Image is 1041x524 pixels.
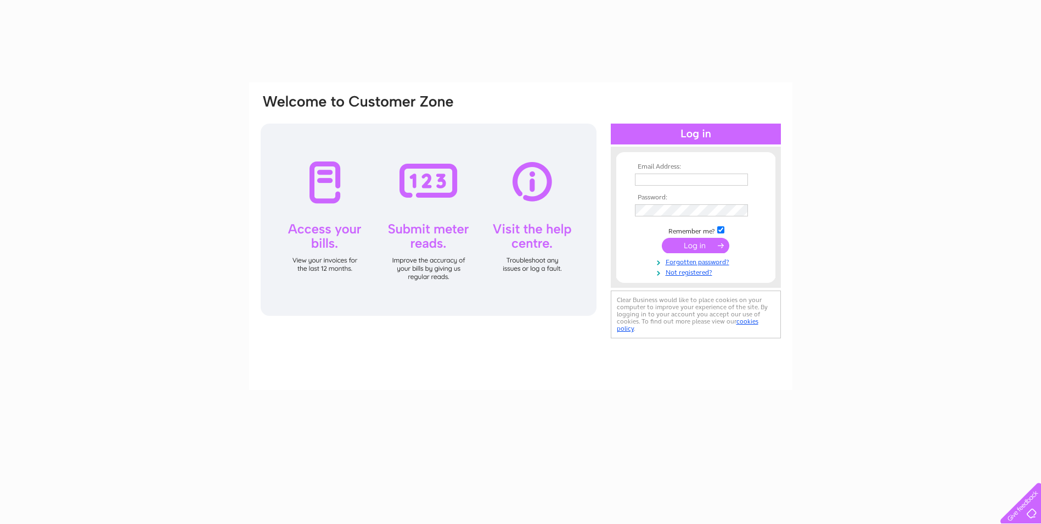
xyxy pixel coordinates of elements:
[635,256,759,266] a: Forgotten password?
[632,194,759,202] th: Password:
[611,291,781,338] div: Clear Business would like to place cookies on your computer to improve your experience of the sit...
[635,266,759,277] a: Not registered?
[617,317,758,332] a: cookies policy
[662,238,729,253] input: Submit
[632,225,759,236] td: Remember me?
[632,163,759,171] th: Email Address:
